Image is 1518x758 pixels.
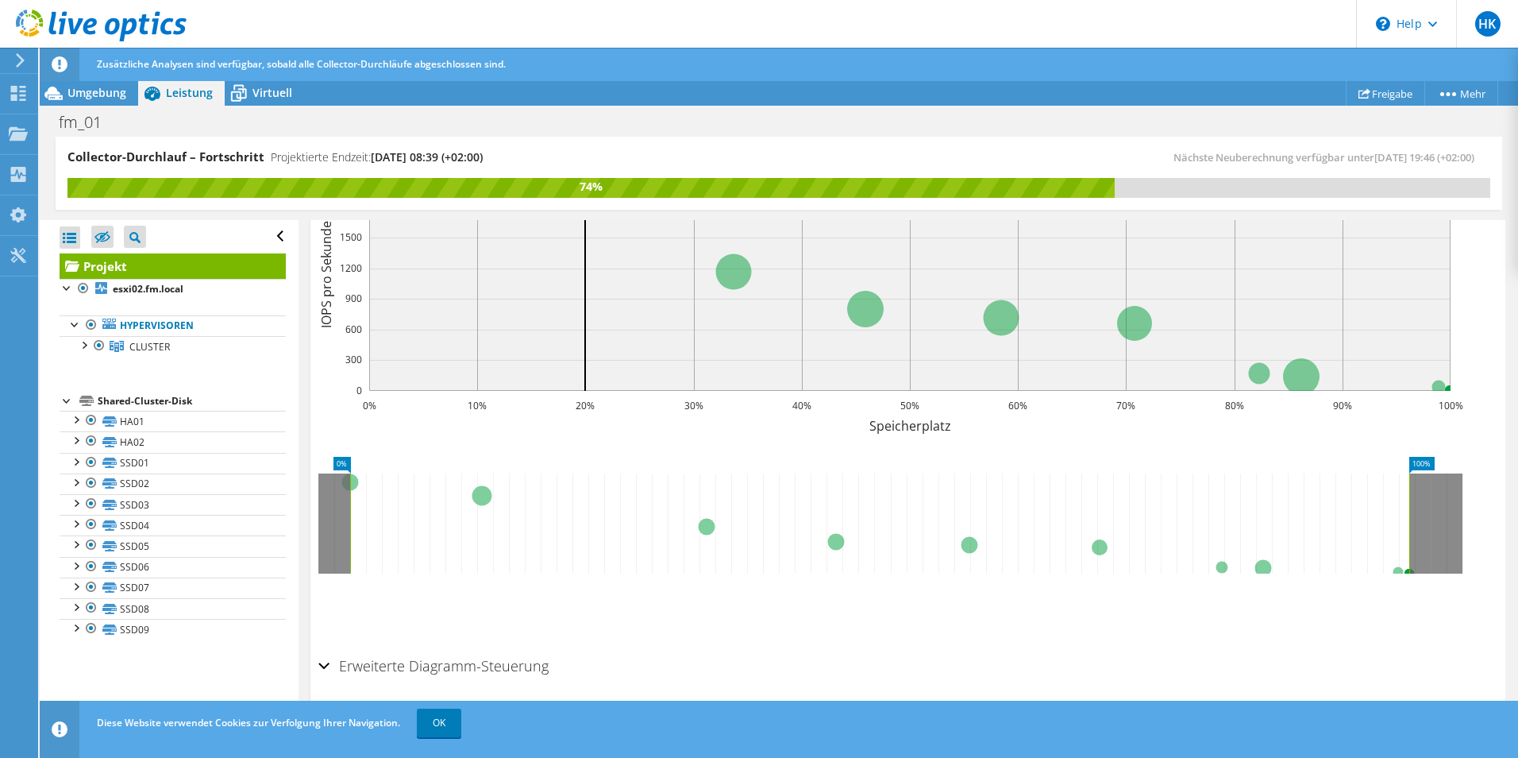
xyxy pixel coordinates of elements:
[60,494,286,515] a: SSD03
[67,178,1115,195] div: 74%
[792,399,811,412] text: 40%
[60,315,286,336] a: Hypervisoren
[576,399,595,412] text: 20%
[345,323,362,336] text: 600
[1225,399,1244,412] text: 80%
[60,619,286,640] a: SSD09
[1438,399,1462,412] text: 100%
[98,392,286,411] div: Shared-Cluster-Disk
[362,399,376,412] text: 0%
[1346,81,1425,106] a: Freigabe
[60,474,286,494] a: SSD02
[356,384,362,397] text: 0
[1173,150,1482,164] span: Nächste Neuberechnung verfügbar unter
[1008,399,1027,412] text: 60%
[52,114,126,131] h1: fm_01
[60,279,286,300] a: esxi02.fm.local
[1116,399,1135,412] text: 70%
[97,716,400,729] span: Diese Website verwendet Cookies zur Verfolgung Ihrer Navigation.
[345,292,362,305] text: 900
[1475,11,1501,37] span: HK
[60,431,286,452] a: HA02
[67,85,126,100] span: Umgebung
[271,149,483,166] h4: Projektierte Endzeit:
[340,230,362,244] text: 1500
[60,515,286,536] a: SSD04
[1333,399,1352,412] text: 90%
[468,399,487,412] text: 10%
[60,411,286,431] a: HA01
[869,417,950,435] text: Speicherplatz
[371,149,483,164] span: [DATE] 08:39 (+02:00)
[60,578,286,598] a: SSD07
[60,598,286,619] a: SSD08
[60,253,286,279] a: Projekt
[1376,17,1390,31] svg: \n
[60,336,286,357] a: CLUSTER
[97,57,506,71] span: Zusätzliche Analysen sind verfügbar, sobald alle Collector-Durchläufe abgeschlossen sind.
[60,453,286,474] a: SSD01
[60,536,286,556] a: SSD05
[129,340,170,354] span: CLUSTER
[318,221,335,328] text: IOPS pro Sekunde
[1374,150,1474,164] span: [DATE] 19:46 (+02:00)
[166,85,213,100] span: Leistung
[684,399,703,412] text: 30%
[113,282,183,296] b: esxi02.fm.local
[60,557,286,578] a: SSD06
[318,650,549,682] h2: Erweiterte Diagramm-Steuerung
[417,709,461,737] a: OK
[345,353,362,366] text: 300
[340,261,362,275] text: 1200
[1424,81,1498,106] a: Mehr
[252,85,292,100] span: Virtuell
[900,399,919,412] text: 50%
